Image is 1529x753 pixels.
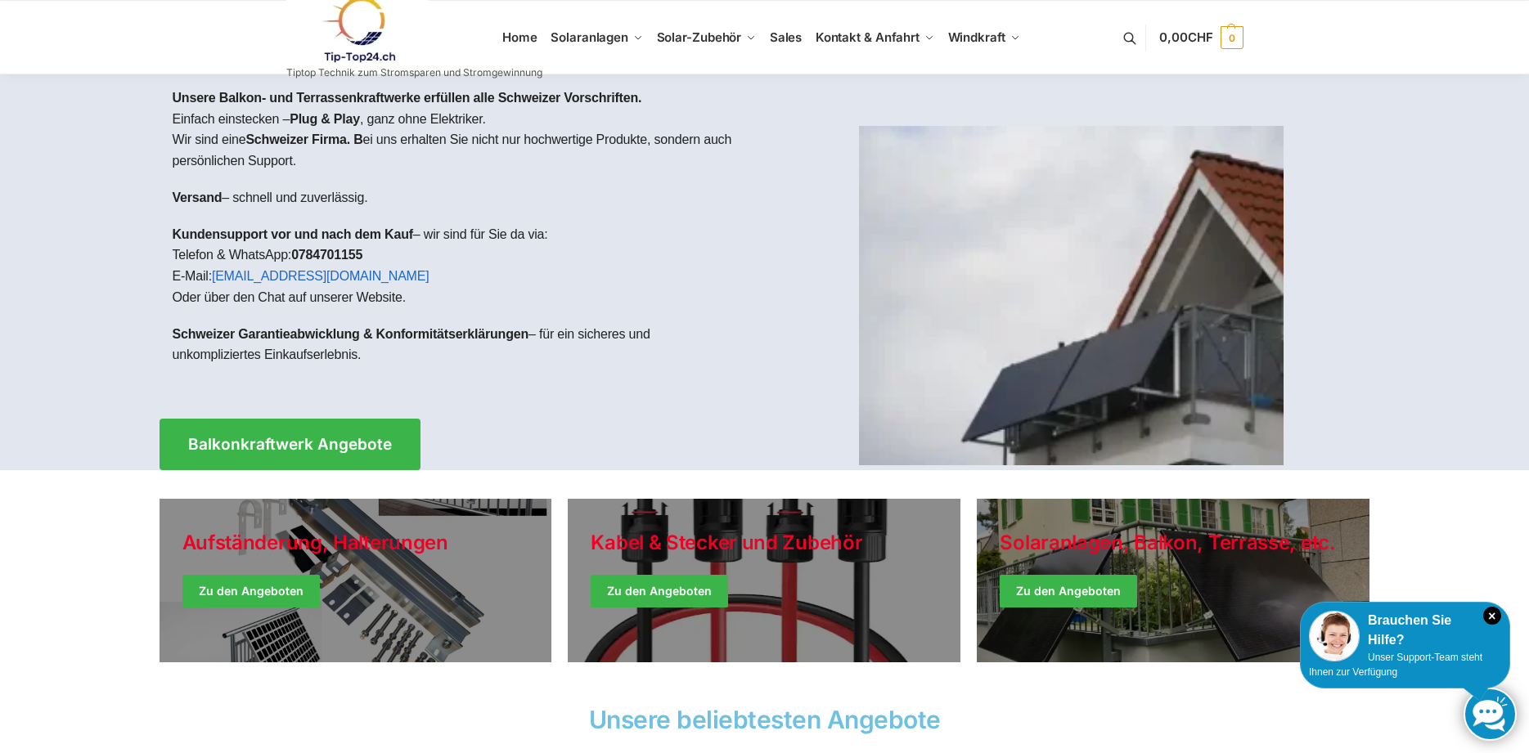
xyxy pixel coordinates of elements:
[173,129,752,171] p: Wir sind eine ei uns erhalten Sie nicht nur hochwertige Produkte, sondern auch persönlichen Support.
[160,419,420,470] a: Balkonkraftwerk Angebote
[188,437,392,452] span: Balkonkraftwerk Angebote
[1309,611,1360,661] img: Customer service
[173,224,752,307] p: – wir sind für Sie da via: Telefon & WhatsApp: E-Mail: Oder über den Chat auf unserer Website.
[1159,13,1243,62] a: 0,00CHF 0
[948,29,1005,45] span: Windkraft
[568,499,960,662] a: Holiday Style
[1483,607,1501,625] i: Schließen
[941,1,1027,74] a: Windkraft
[551,29,628,45] span: Solaranlagen
[1309,611,1501,650] div: Brauchen Sie Hilfe?
[762,1,808,74] a: Sales
[173,324,752,365] p: – für ein sicheres und unkompliziertes Einkaufserlebnis.
[173,190,223,204] strong: Versand
[1221,26,1243,49] span: 0
[245,132,362,146] strong: Schweizer Firma. B
[173,187,752,208] p: – schnell und zuverlässig.
[173,91,642,105] strong: Unsere Balkon- und Terrassenkraftwerke erfüllen alle Schweizer Vorschriften.
[160,74,765,394] div: Einfach einstecken – , ganz ohne Elektriker.
[1159,29,1212,45] span: 0,00
[816,29,920,45] span: Kontakt & Anfahrt
[290,112,360,126] strong: Plug & Play
[1309,652,1482,678] span: Unser Support-Team steht Ihnen zur Verfügung
[1188,29,1213,45] span: CHF
[770,29,803,45] span: Sales
[286,68,542,78] p: Tiptop Technik zum Stromsparen und Stromgewinnung
[160,499,552,662] a: Holiday Style
[657,29,742,45] span: Solar-Zubehör
[650,1,762,74] a: Solar-Zubehör
[212,269,429,283] a: [EMAIL_ADDRESS][DOMAIN_NAME]
[291,248,362,262] strong: 0784701155
[859,126,1284,465] img: Home 1
[173,327,529,341] strong: Schweizer Garantieabwicklung & Konformitätserklärungen
[977,499,1369,662] a: Winter Jackets
[808,1,941,74] a: Kontakt & Anfahrt
[544,1,650,74] a: Solaranlagen
[160,707,1370,732] h2: Unsere beliebtesten Angebote
[173,227,413,241] strong: Kundensupport vor und nach dem Kauf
